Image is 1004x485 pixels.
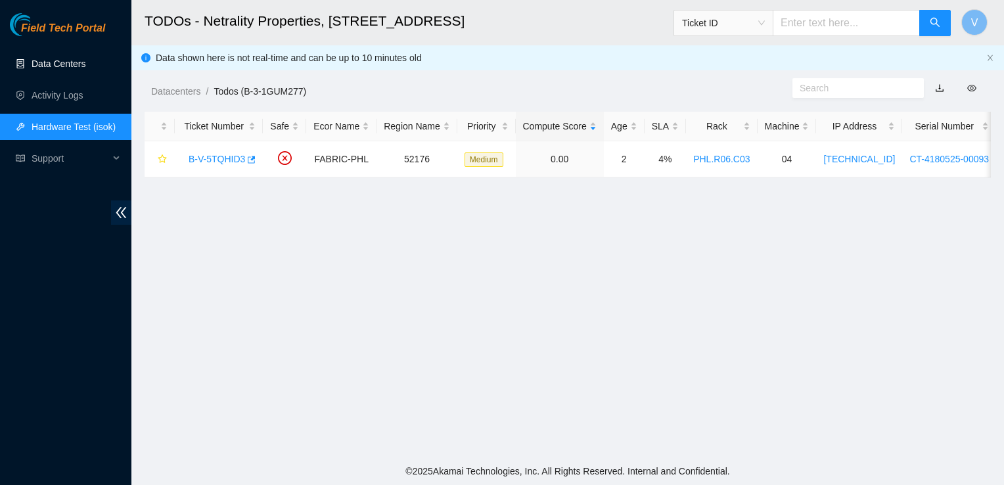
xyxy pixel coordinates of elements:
button: search [919,10,951,36]
span: Field Tech Portal [21,22,105,35]
span: eye [967,83,976,93]
td: 2 [604,141,645,177]
td: 0.00 [516,141,604,177]
button: star [152,149,168,170]
span: search [930,17,940,30]
a: Todos (B-3-1GUM277) [214,86,306,97]
button: V [961,9,988,35]
a: Hardware Test (isok) [32,122,116,132]
input: Search [800,81,906,95]
span: Medium [465,152,503,167]
img: Akamai Technologies [10,13,66,36]
a: Akamai TechnologiesField Tech Portal [10,24,105,41]
a: B-V-5TQHID3 [189,154,245,164]
span: close-circle [278,151,292,165]
a: Datacenters [151,86,200,97]
a: download [935,83,944,93]
a: PHL.R06.C03 [693,154,750,164]
a: CT-4180525-00093 [909,154,989,164]
span: read [16,154,25,163]
span: V [971,14,978,31]
span: Support [32,145,109,172]
td: 04 [758,141,817,177]
td: 4% [645,141,686,177]
button: close [986,54,994,62]
td: FABRIC-PHL [306,141,377,177]
a: Activity Logs [32,90,83,101]
span: double-left [111,200,131,225]
a: Data Centers [32,58,85,69]
td: 52176 [377,141,457,177]
span: Ticket ID [682,13,765,33]
footer: © 2025 Akamai Technologies, Inc. All Rights Reserved. Internal and Confidential. [131,457,1004,485]
button: download [925,78,954,99]
a: [TECHNICAL_ID] [823,154,895,164]
span: / [206,86,208,97]
span: star [158,154,167,165]
input: Enter text here... [773,10,920,36]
